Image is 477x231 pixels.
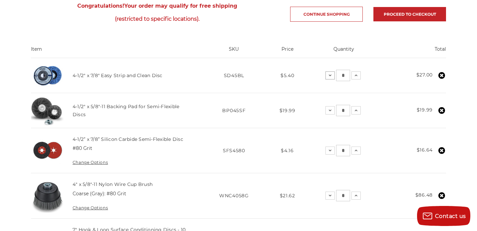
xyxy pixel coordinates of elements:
[279,107,295,113] span: $19.99
[290,7,363,22] a: Continue Shopping
[31,134,64,167] img: 4.5" x 7/8" Silicon Carbide Semi Flex Disc
[417,206,470,226] button: Contact us
[73,181,153,187] a: 4" x 5/8"-11 Nylon Wire Cup Brush
[73,145,92,152] dd: #80 Grit
[219,193,249,199] span: WNC4058G
[222,107,245,113] span: BP045SF
[73,72,163,78] a: 4-1/2" x 7/8" Easy Strip and Clean Disc
[280,72,294,78] span: $5.40
[73,103,180,118] a: 4-1/2" x 5/8"-11 Backing Pad for Semi-Flexible Discs
[416,72,433,78] strong: $27.00
[305,46,381,58] th: Quantity
[31,60,64,91] img: 4-1/2" x 7/8" Easy Strip and Clean Disc
[417,147,433,153] strong: $16.64
[73,136,183,142] a: 4-1/2” x 7/8” Silicon Carbide Semi-Flexible Disc
[280,193,295,199] span: $21.62
[415,192,433,198] strong: $86.48
[417,107,433,113] strong: $19.99
[382,46,446,58] th: Total
[199,46,269,58] th: SKU
[31,94,64,127] img: 4-1/2" x 5/8"-11 Backing Pad for Semi-Flexible Discs
[224,72,244,78] span: SD45BL
[373,7,446,21] a: Proceed to checkout
[336,70,350,81] input: 4-1/2" x 7/8" Easy Strip and Clean Disc Quantity:
[31,46,199,58] th: Item
[31,12,283,25] span: (restricted to specific locations).
[73,160,108,165] a: Change Options
[435,213,466,219] span: Contact us
[269,46,305,58] th: Price
[281,148,294,154] span: $4.16
[223,148,245,154] span: SFS4580
[73,190,126,197] dd: Coarse (Gray): #80 Grit
[336,105,350,116] input: 4-1/2" x 5/8"-11 Backing Pad for Semi-Flexible Discs Quantity:
[73,205,108,210] a: Change Options
[31,179,64,213] img: 4" x 5/8"-11 Nylon Wire Cup Brush
[336,145,350,156] input: 4-1/2” x 7/8” Silicon Carbide Semi-Flexible Disc Quantity:
[336,190,350,201] input: 4" x 5/8"-11 Nylon Wire Cup Brush Quantity:
[77,3,124,9] strong: Congratulations!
